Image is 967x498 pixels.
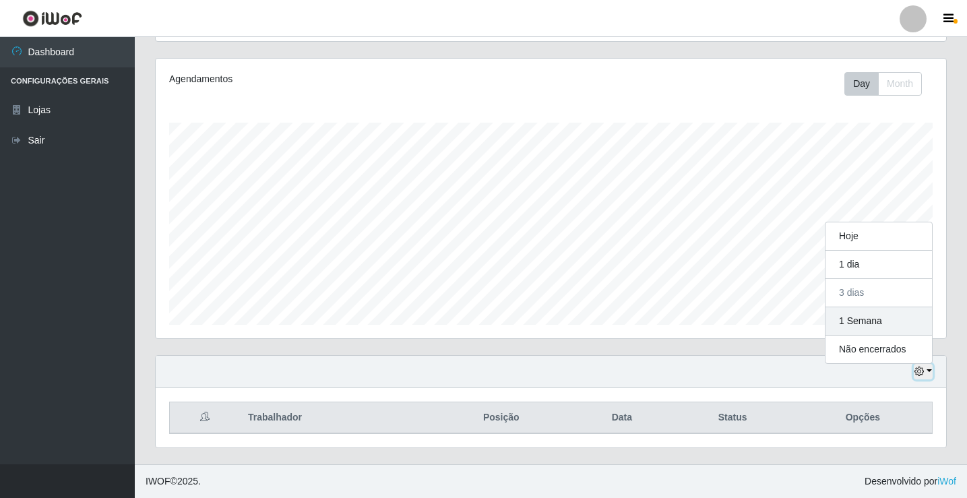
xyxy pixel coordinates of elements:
[878,72,922,96] button: Month
[825,279,932,307] button: 3 dias
[794,402,933,434] th: Opções
[937,476,956,487] a: iWof
[240,402,430,434] th: Trabalhador
[825,336,932,363] button: Não encerrados
[572,402,671,434] th: Data
[146,474,201,489] span: © 2025 .
[825,307,932,336] button: 1 Semana
[430,402,572,434] th: Posição
[844,72,933,96] div: Toolbar with button groups
[169,72,476,86] div: Agendamentos
[844,72,879,96] button: Day
[825,222,932,251] button: Hoje
[22,10,82,27] img: CoreUI Logo
[672,402,794,434] th: Status
[844,72,922,96] div: First group
[865,474,956,489] span: Desenvolvido por
[825,251,932,279] button: 1 dia
[146,476,170,487] span: IWOF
